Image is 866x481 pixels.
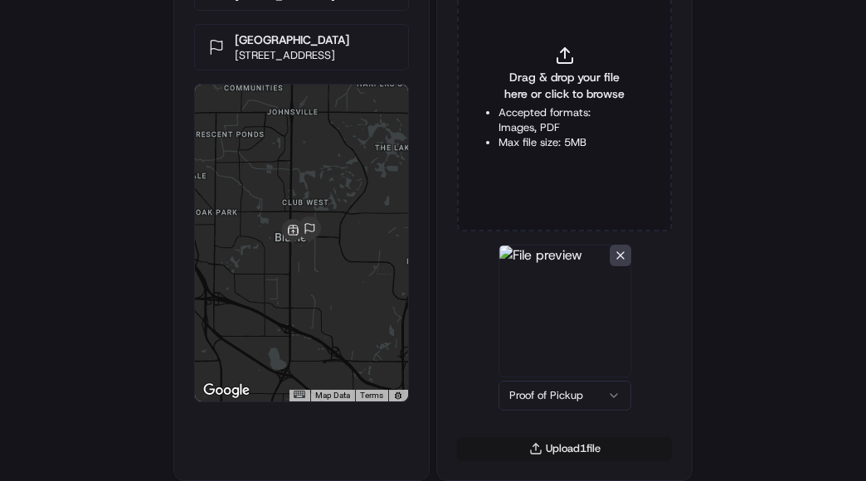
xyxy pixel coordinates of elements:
li: Max file size: 5MB [499,135,630,150]
p: [GEOGRAPHIC_DATA] [235,32,349,48]
button: Upload1file [457,437,672,460]
li: Accepted formats: Images, PDF [499,105,630,135]
a: Open this area in Google Maps (opens a new window) [199,380,254,401]
a: Terms (opens in new tab) [360,391,383,400]
img: Google [199,380,254,401]
img: File preview [499,245,631,377]
a: Report errors in the road map or imagery to Google [393,391,403,401]
button: Map Data [315,390,350,401]
span: Drag & drop your file here or click to browse [499,69,630,102]
button: Keyboard shortcuts [294,391,305,398]
p: [STREET_ADDRESS] [235,48,349,63]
